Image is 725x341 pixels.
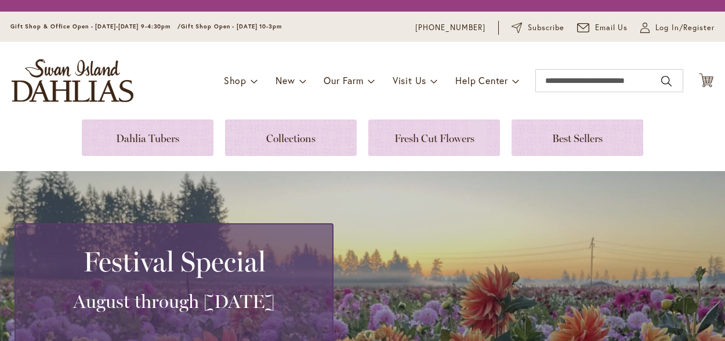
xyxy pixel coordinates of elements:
[10,23,181,30] span: Gift Shop & Office Open - [DATE]-[DATE] 9-4:30pm /
[393,74,426,86] span: Visit Us
[655,22,715,34] span: Log In/Register
[30,245,318,278] h2: Festival Special
[577,22,628,34] a: Email Us
[275,74,295,86] span: New
[455,74,508,86] span: Help Center
[12,59,133,102] a: store logo
[324,74,363,86] span: Our Farm
[30,290,318,313] h3: August through [DATE]
[224,74,246,86] span: Shop
[661,72,672,90] button: Search
[640,22,715,34] a: Log In/Register
[528,22,564,34] span: Subscribe
[181,23,282,30] span: Gift Shop Open - [DATE] 10-3pm
[512,22,564,34] a: Subscribe
[415,22,485,34] a: [PHONE_NUMBER]
[595,22,628,34] span: Email Us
